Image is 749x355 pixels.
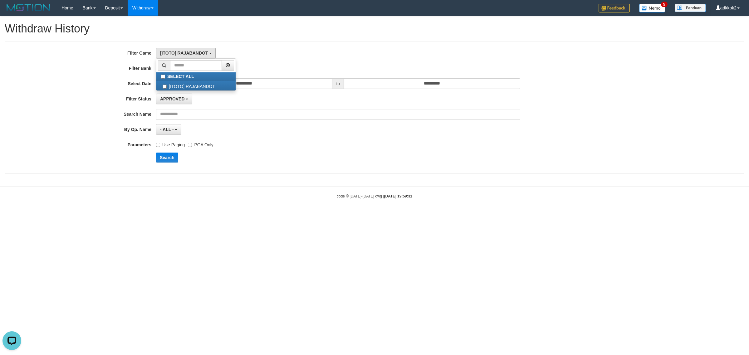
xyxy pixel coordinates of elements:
[337,194,412,198] small: code © [DATE]-[DATE] dwg |
[5,3,52,12] img: MOTION_logo.png
[160,51,208,56] span: [ITOTO] RAJABANDOT
[156,143,160,147] input: Use Paging
[5,22,744,35] h1: Withdraw History
[161,75,165,79] input: SELECT ALL
[156,72,236,81] label: SELECT ALL
[675,4,706,12] img: panduan.png
[384,194,412,198] strong: [DATE] 19:59:31
[156,153,178,163] button: Search
[188,139,213,148] label: PGA Only
[156,124,181,135] button: - ALL -
[332,78,344,89] span: to
[163,85,167,89] input: [ITOTO] RAJABANDOT
[188,143,192,147] input: PGA Only
[156,94,192,104] button: APPROVED
[156,81,236,90] label: [ITOTO] RAJABANDOT
[661,2,668,7] span: 5
[2,2,21,21] button: Open LiveChat chat widget
[599,4,630,12] img: Feedback.jpg
[160,96,185,101] span: APPROVED
[160,127,174,132] span: - ALL -
[639,4,665,12] img: Button%20Memo.svg
[156,48,216,58] button: [ITOTO] RAJABANDOT
[156,139,185,148] label: Use Paging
